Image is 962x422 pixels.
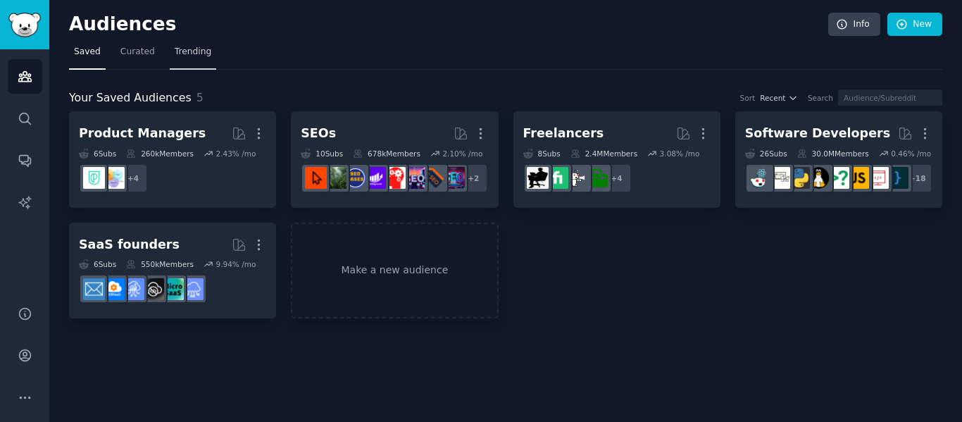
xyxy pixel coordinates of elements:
img: forhire [586,167,608,189]
img: B2BSaaS [103,278,125,300]
input: Audience/Subreddit [838,89,942,106]
a: Info [828,13,880,37]
img: SEO [443,167,465,189]
div: Freelancers [523,125,604,142]
div: + 4 [602,163,632,193]
img: GoogleSearchConsole [305,167,327,189]
div: + 18 [903,163,932,193]
div: Search [808,93,833,103]
div: 10 Sub s [301,149,343,159]
span: Trending [175,46,211,58]
img: Fiverr [546,167,568,189]
img: GummySearch logo [8,13,41,37]
div: 260k Members [126,149,194,159]
a: Make a new audience [291,223,498,319]
div: 2.10 % /mo [442,149,482,159]
div: 30.0M Members [797,149,869,159]
img: reactjs [749,167,770,189]
img: freelance_forhire [566,167,588,189]
img: SaaS [182,278,204,300]
span: Curated [120,46,155,58]
img: ProductMgmt [83,167,105,189]
div: SaaS founders [79,236,180,254]
div: 8 Sub s [523,149,561,159]
a: Curated [115,41,160,70]
img: Freelancers [527,167,549,189]
a: Trending [170,41,216,70]
img: webdev [867,167,889,189]
div: 678k Members [353,149,420,159]
img: NoCodeSaaS [142,278,164,300]
img: learnpython [768,167,790,189]
div: 6 Sub s [79,259,116,269]
img: SaaS_Email_Marketing [83,278,105,300]
div: + 2 [458,163,488,193]
div: Sort [740,93,756,103]
img: SEO_Digital_Marketing [404,167,425,189]
div: Product Managers [79,125,206,142]
span: Saved [74,46,101,58]
img: SEO_cases [344,167,366,189]
img: programming [887,167,908,189]
img: cscareerquestions [827,167,849,189]
div: Software Developers [745,125,890,142]
img: Local_SEO [325,167,346,189]
div: SEOs [301,125,336,142]
a: SaaS founders6Subs550kMembers9.94% /moSaaSmicrosaasNoCodeSaaSSaaSSalesB2BSaaSSaaS_Email_Marketing [69,223,276,319]
a: Software Developers26Subs30.0MMembers0.46% /mo+18programmingwebdevjavascriptcscareerquestionslinu... [735,111,942,208]
a: Product Managers6Subs260kMembers2.43% /mo+4ProductManagementProductMgmt [69,111,276,208]
img: seogrowth [364,167,386,189]
img: bigseo [423,167,445,189]
img: microsaas [162,278,184,300]
img: ProductManagement [103,167,125,189]
img: TechSEO [384,167,406,189]
div: 2.4M Members [570,149,637,159]
div: + 4 [118,163,148,193]
span: 5 [196,91,204,104]
button: Recent [760,93,798,103]
h2: Audiences [69,13,828,36]
div: 26 Sub s [745,149,787,159]
img: javascript [847,167,869,189]
img: linux [808,167,830,189]
img: Python [788,167,810,189]
a: Saved [69,41,106,70]
div: 2.43 % /mo [215,149,256,159]
div: 550k Members [126,259,194,269]
div: 6 Sub s [79,149,116,159]
a: Freelancers8Subs2.4MMembers3.08% /mo+4forhirefreelance_forhireFiverrFreelancers [513,111,720,208]
div: 9.94 % /mo [215,259,256,269]
a: SEOs10Subs678kMembers2.10% /mo+2SEObigseoSEO_Digital_MarketingTechSEOseogrowthSEO_casesLocal_SEOG... [291,111,498,208]
span: Recent [760,93,785,103]
a: New [887,13,942,37]
div: 0.46 % /mo [891,149,931,159]
img: SaaSSales [123,278,144,300]
div: 3.08 % /mo [660,149,700,159]
span: Your Saved Audiences [69,89,192,107]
